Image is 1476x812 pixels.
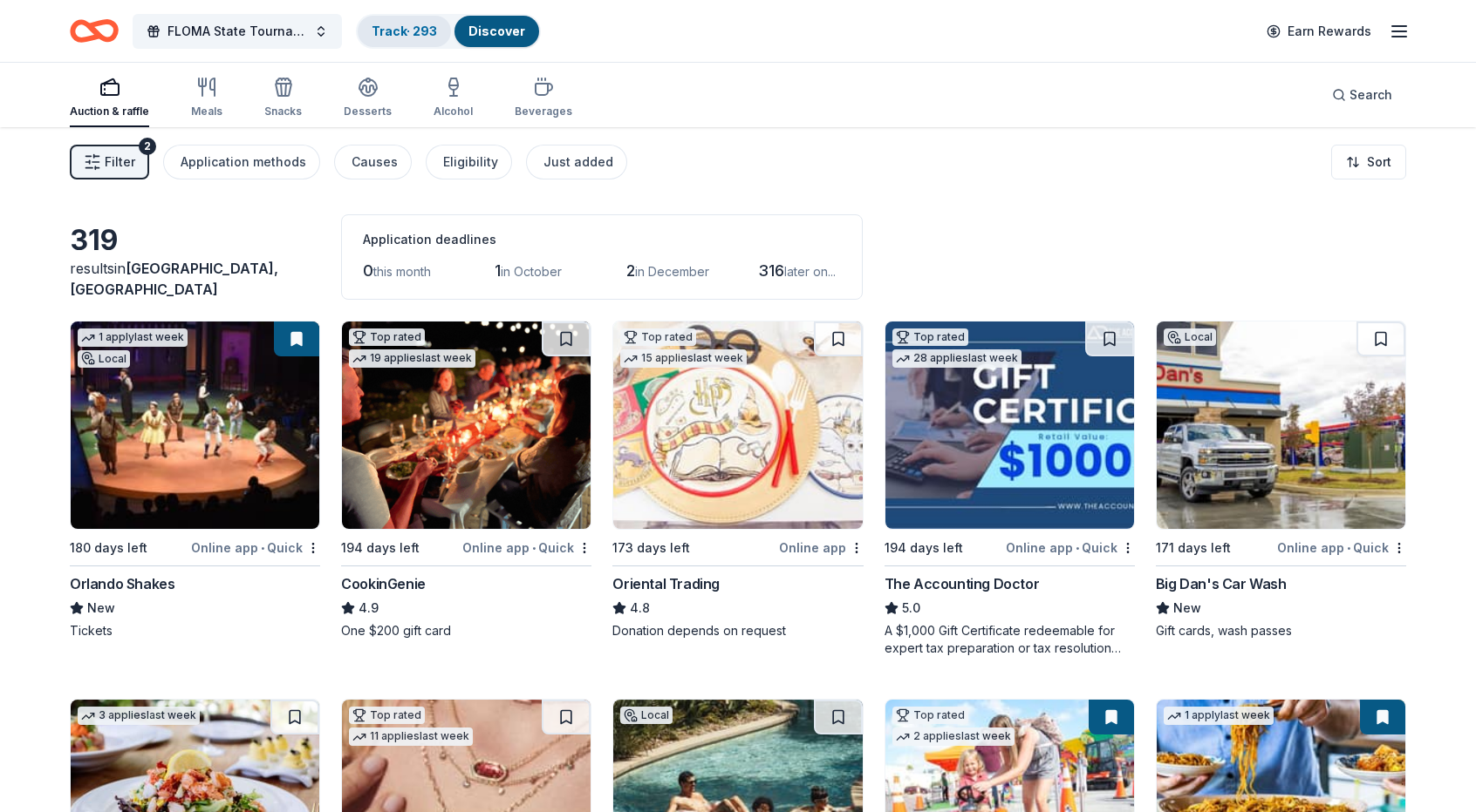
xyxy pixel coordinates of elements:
[139,138,156,155] div: 2
[532,541,536,555] span: •
[1156,538,1231,558] div: 171 days left
[70,321,320,639] a: Image for Orlando Shakes1 applylast weekLocal180 days leftOnline app•QuickOrlando ShakesNewTickets
[133,14,342,49] button: FLOMA State Tournament
[758,261,784,280] span: 316
[349,349,475,368] div: 19 applies last week
[87,598,115,619] span: New
[342,321,591,529] img: Image for CookinGenie
[779,537,864,558] div: Online app
[462,537,591,558] div: Online app Quick
[902,598,920,619] span: 5.0
[620,707,673,724] div: Local
[626,261,635,280] span: 2
[349,727,473,746] div: 11 applies last week
[543,152,613,173] div: Just added
[1318,78,1406,112] button: Search
[70,260,278,298] span: in
[784,264,836,279] span: later on...
[1350,85,1392,105] span: Search
[78,350,130,368] div: Local
[70,573,174,594] div: Orlando Shakes
[443,152,498,173] div: Eligibility
[70,145,149,179] button: Filter2
[1156,321,1406,639] a: Image for Big Dan's Car WashLocal171 days leftOnline app•QuickBig Dan's Car WashNewGift cards, wa...
[426,145,512,179] button: Eligibility
[264,70,302,127] button: Snacks
[1277,537,1406,558] div: Online app Quick
[261,541,264,555] span: •
[71,321,319,529] img: Image for Orlando Shakes
[334,145,412,179] button: Causes
[434,105,473,118] div: Alcohol
[349,328,425,346] div: Top rated
[1173,598,1201,619] span: New
[363,261,373,280] span: 0
[612,321,863,639] a: Image for Oriental TradingTop rated15 applieslast week173 days leftOnline appOriental Trading4.8D...
[1156,622,1406,639] div: Gift cards, wash passes
[341,573,426,594] div: CookinGenie
[70,105,149,118] div: Auction & raffle
[892,328,968,346] div: Top rated
[191,537,320,558] div: Online app Quick
[1164,328,1216,346] div: Local
[434,70,473,127] button: Alcohol
[501,264,562,279] span: in October
[526,145,627,179] button: Just added
[612,538,690,558] div: 173 days left
[612,622,863,639] div: Donation depends on request
[892,727,1015,746] div: 2 applies last week
[885,573,1040,594] div: The Accounting Doctor
[356,14,541,49] button: Track· 293Discover
[885,321,1134,529] img: Image for The Accounting Doctor
[1156,573,1287,594] div: Big Dan's Car Wash
[352,152,398,173] div: Causes
[1076,541,1079,555] span: •
[70,622,320,639] div: Tickets
[363,229,841,250] div: Application deadlines
[341,538,420,558] div: 194 days left
[341,622,591,639] div: One $200 gift card
[515,70,572,127] button: Beverages
[344,70,392,127] button: Desserts
[495,261,501,280] span: 1
[515,105,572,118] div: Beverages
[885,321,1135,657] a: Image for The Accounting DoctorTop rated28 applieslast week194 days leftOnline app•QuickThe Accou...
[70,10,119,51] a: Home
[1347,541,1350,555] span: •
[612,573,720,594] div: Oriental Trading
[373,264,431,279] span: this month
[163,145,320,179] button: Application methods
[372,24,437,38] a: Track· 293
[892,707,968,724] div: Top rated
[70,538,147,558] div: 180 days left
[1367,152,1391,173] span: Sort
[1157,321,1405,529] img: Image for Big Dan's Car Wash
[264,105,302,118] div: Snacks
[78,707,200,725] div: 3 applies last week
[344,105,392,118] div: Desserts
[885,622,1135,657] div: A $1,000 Gift Certificate redeemable for expert tax preparation or tax resolution services—recipi...
[892,349,1022,368] div: 28 applies last week
[70,260,278,298] span: [GEOGRAPHIC_DATA], [GEOGRAPHIC_DATA]
[70,258,320,300] div: results
[635,264,709,279] span: in December
[1256,16,1382,47] a: Earn Rewards
[359,598,379,619] span: 4.9
[78,328,188,347] div: 1 apply last week
[630,598,650,619] span: 4.8
[468,24,525,38] a: Discover
[349,707,425,724] div: Top rated
[341,321,591,639] a: Image for CookinGenieTop rated19 applieslast week194 days leftOnline app•QuickCookinGenie4.9One $...
[1164,707,1274,725] div: 1 apply last week
[1331,145,1406,179] button: Sort
[70,70,149,127] button: Auction & raffle
[181,152,306,173] div: Application methods
[1006,537,1135,558] div: Online app Quick
[70,223,320,258] div: 319
[191,105,222,118] div: Meals
[620,349,747,368] div: 15 applies last week
[191,70,222,127] button: Meals
[613,321,862,529] img: Image for Oriental Trading
[885,538,963,558] div: 194 days left
[167,21,307,42] span: FLOMA State Tournament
